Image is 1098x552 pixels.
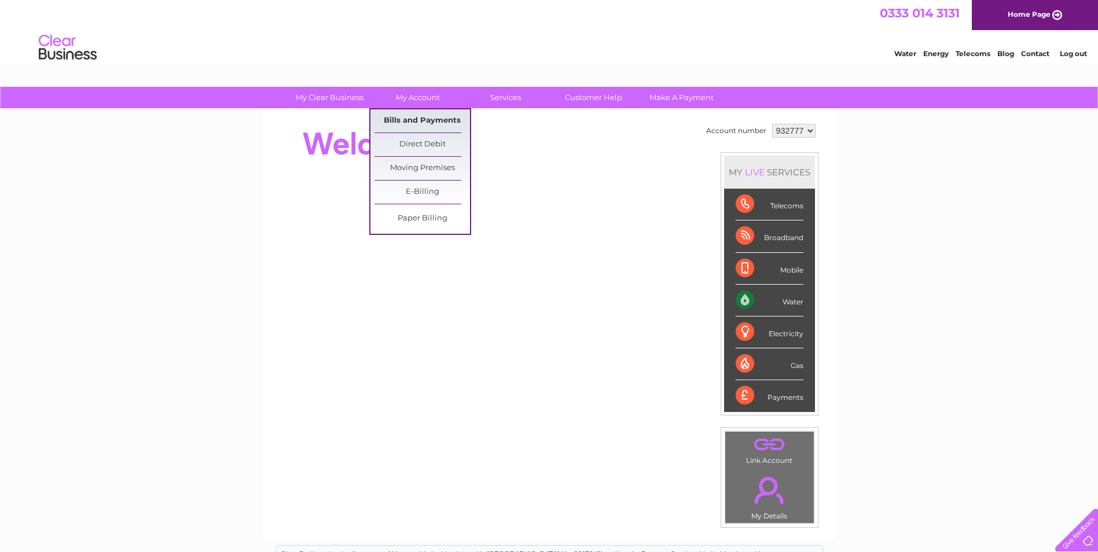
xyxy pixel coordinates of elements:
[743,167,767,178] div: LIVE
[374,207,470,230] a: Paper Billing
[374,133,470,156] a: Direct Debit
[880,6,960,20] a: 0333 014 3131
[728,435,811,455] a: .
[724,156,815,189] div: MY SERVICES
[736,189,803,220] div: Telecoms
[370,87,465,108] a: My Account
[736,348,803,380] div: Gas
[736,285,803,317] div: Water
[546,87,641,108] a: Customer Help
[956,49,990,58] a: Telecoms
[728,470,811,510] a: .
[736,380,803,411] div: Payments
[997,49,1014,58] a: Blog
[736,220,803,252] div: Broadband
[736,253,803,285] div: Mobile
[725,431,814,468] td: Link Account
[894,49,916,58] a: Water
[38,30,97,65] img: logo.png
[736,317,803,348] div: Electricity
[374,109,470,133] a: Bills and Payments
[374,181,470,204] a: E-Billing
[634,87,729,108] a: Make A Payment
[374,157,470,180] a: Moving Premises
[725,467,814,524] td: My Details
[923,49,949,58] a: Energy
[1021,49,1049,58] a: Contact
[1060,49,1087,58] a: Log out
[703,121,769,141] td: Account number
[276,6,823,56] div: Clear Business is a trading name of Verastar Limited (registered in [GEOGRAPHIC_DATA] No. 3667643...
[458,87,553,108] a: Services
[282,87,377,108] a: My Clear Business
